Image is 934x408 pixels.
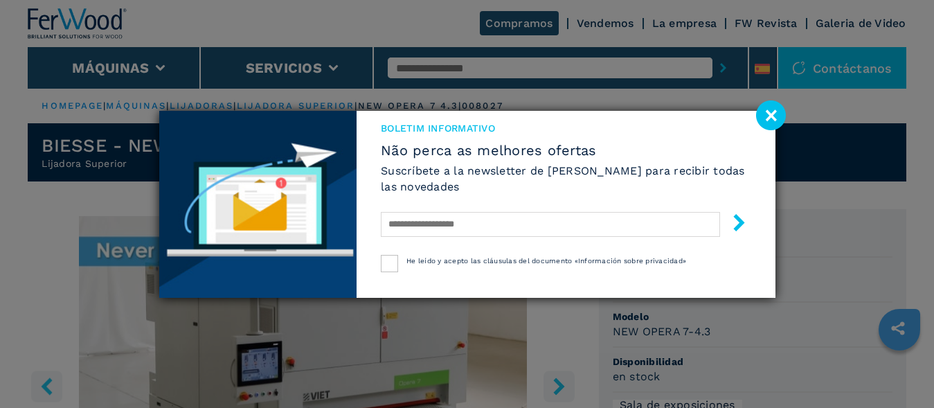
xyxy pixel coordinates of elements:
span: Boletim informativo [381,121,751,135]
span: Não perca as melhores ofertas [381,142,751,159]
img: Newsletter image [159,111,357,298]
span: He leído y acepto las cláusulas del documento «Información sobre privacidad» [406,257,686,265]
h6: Suscríbete a la newsletter de [PERSON_NAME] para recibir todas las novedades [381,163,751,195]
button: submit-button [717,209,748,241]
